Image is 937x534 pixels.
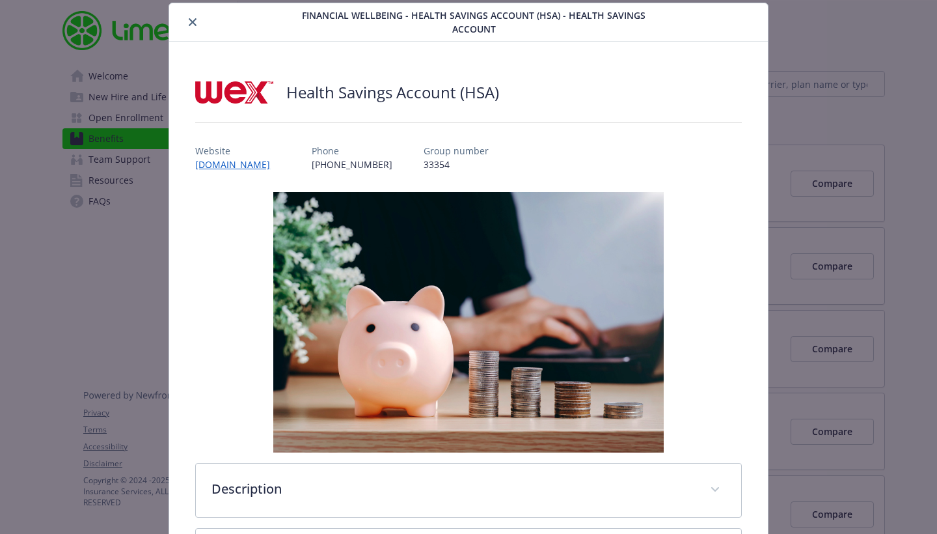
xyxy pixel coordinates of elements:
[312,158,392,171] p: [PHONE_NUMBER]
[195,73,273,112] img: Wex Inc.
[297,8,650,36] span: Financial Wellbeing - Health Savings Account (HSA) - Health Savings Account
[312,144,392,158] p: Phone
[273,192,664,453] img: banner
[195,158,280,171] a: [DOMAIN_NAME]
[185,14,200,30] button: close
[424,158,489,171] p: 33354
[286,81,499,104] h2: Health Savings Account (HSA)
[424,144,489,158] p: Group number
[196,464,741,517] div: Description
[211,479,694,499] p: Description
[195,144,280,158] p: Website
